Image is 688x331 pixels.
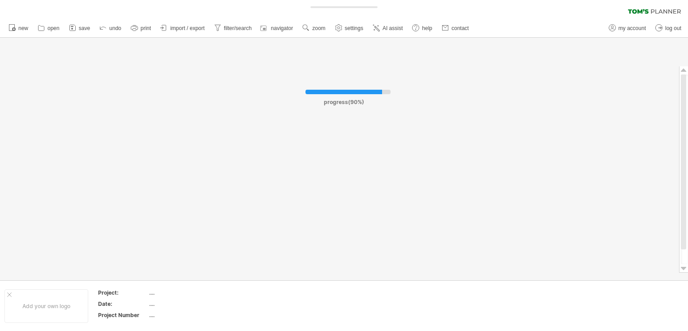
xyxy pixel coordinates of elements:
div: progress(90%) [270,94,418,105]
span: import / export [170,25,205,31]
div: Add your own logo [4,289,88,323]
a: zoom [300,22,328,34]
a: navigator [259,22,296,34]
a: AI assist [370,22,405,34]
a: my account [606,22,649,34]
span: zoom [312,25,325,31]
span: filter/search [224,25,252,31]
a: settings [333,22,366,34]
span: save [79,25,90,31]
span: contact [451,25,469,31]
span: new [18,25,28,31]
a: print [129,22,154,34]
span: undo [109,25,121,31]
div: Date: [98,300,147,308]
div: .... [149,311,224,319]
span: print [141,25,151,31]
a: filter/search [212,22,254,34]
a: import / export [158,22,207,34]
div: .... [149,289,224,296]
a: contact [439,22,472,34]
a: undo [97,22,124,34]
div: Project Number [98,311,147,319]
span: log out [665,25,681,31]
span: AI assist [383,25,403,31]
span: settings [345,25,363,31]
span: help [422,25,432,31]
span: open [47,25,60,31]
a: log out [653,22,684,34]
span: navigator [271,25,293,31]
a: new [6,22,31,34]
span: my account [619,25,646,31]
a: save [67,22,93,34]
div: Project: [98,289,147,296]
a: open [35,22,62,34]
div: .... [149,300,224,308]
a: help [410,22,435,34]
